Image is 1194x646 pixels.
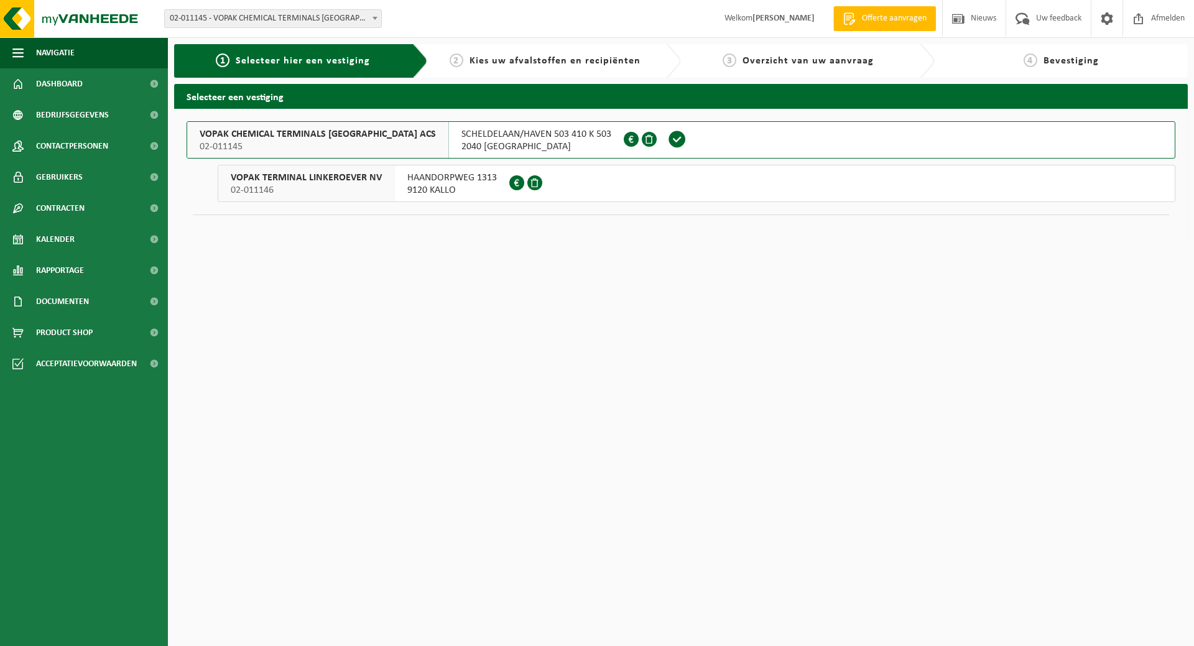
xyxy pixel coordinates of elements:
span: Gebruikers [36,162,83,193]
strong: [PERSON_NAME] [752,14,815,23]
span: Bevestiging [1044,56,1099,66]
span: 02-011145 [200,141,436,153]
a: Offerte aanvragen [833,6,936,31]
span: Acceptatievoorwaarden [36,348,137,379]
span: Overzicht van uw aanvraag [743,56,874,66]
span: Documenten [36,286,89,317]
span: HAANDORPWEG 1313 [407,172,497,184]
span: Contracten [36,193,85,224]
button: VOPAK TERMINAL LINKEROEVER NV 02-011146 HAANDORPWEG 13139120 KALLO [218,165,1175,202]
span: 9120 KALLO [407,184,497,196]
span: 4 [1024,53,1037,67]
span: 02-011145 - VOPAK CHEMICAL TERMINALS BELGIUM ACS - ANTWERPEN [165,10,381,27]
span: Navigatie [36,37,75,68]
span: SCHELDELAAN/HAVEN 503 410 K 503 [461,128,611,141]
span: 02-011146 [231,184,382,196]
span: 02-011145 - VOPAK CHEMICAL TERMINALS BELGIUM ACS - ANTWERPEN [164,9,382,28]
span: Rapportage [36,255,84,286]
span: Selecteer hier een vestiging [236,56,370,66]
span: Bedrijfsgegevens [36,99,109,131]
span: VOPAK TERMINAL LINKEROEVER NV [231,172,382,184]
span: Offerte aanvragen [859,12,930,25]
span: 3 [723,53,736,67]
h2: Selecteer een vestiging [174,84,1188,108]
span: 2040 [GEOGRAPHIC_DATA] [461,141,611,153]
span: Kies uw afvalstoffen en recipiënten [470,56,641,66]
span: 2 [450,53,463,67]
button: VOPAK CHEMICAL TERMINALS [GEOGRAPHIC_DATA] ACS 02-011145 SCHELDELAAN/HAVEN 503 410 K 5032040 [GEO... [187,121,1175,159]
span: Dashboard [36,68,83,99]
span: Kalender [36,224,75,255]
span: 1 [216,53,229,67]
span: Product Shop [36,317,93,348]
span: Contactpersonen [36,131,108,162]
span: VOPAK CHEMICAL TERMINALS [GEOGRAPHIC_DATA] ACS [200,128,436,141]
